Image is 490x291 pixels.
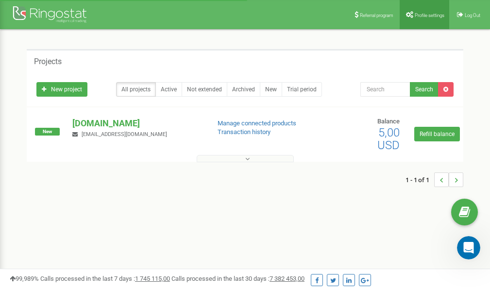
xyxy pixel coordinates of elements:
[282,82,322,97] a: Trial period
[36,82,87,97] a: New project
[40,275,170,282] span: Calls processed in the last 7 days :
[82,131,167,137] span: [EMAIL_ADDRESS][DOMAIN_NAME]
[218,128,270,136] a: Transaction history
[155,82,182,97] a: Active
[410,82,439,97] button: Search
[10,275,39,282] span: 99,989%
[35,128,60,136] span: New
[360,13,393,18] span: Referral program
[406,172,434,187] span: 1 - 1 of 1
[34,57,62,66] h5: Projects
[182,82,227,97] a: Not extended
[135,275,170,282] u: 1 745 115,00
[377,126,400,152] span: 5,00 USD
[406,163,463,197] nav: ...
[171,275,304,282] span: Calls processed in the last 30 days :
[227,82,260,97] a: Archived
[116,82,156,97] a: All projects
[457,236,480,259] iframe: Intercom live chat
[72,117,202,130] p: [DOMAIN_NAME]
[260,82,282,97] a: New
[270,275,304,282] u: 7 382 453,00
[360,82,410,97] input: Search
[415,13,444,18] span: Profile settings
[218,120,296,127] a: Manage connected products
[465,13,480,18] span: Log Out
[414,127,460,141] a: Refill balance
[377,118,400,125] span: Balance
